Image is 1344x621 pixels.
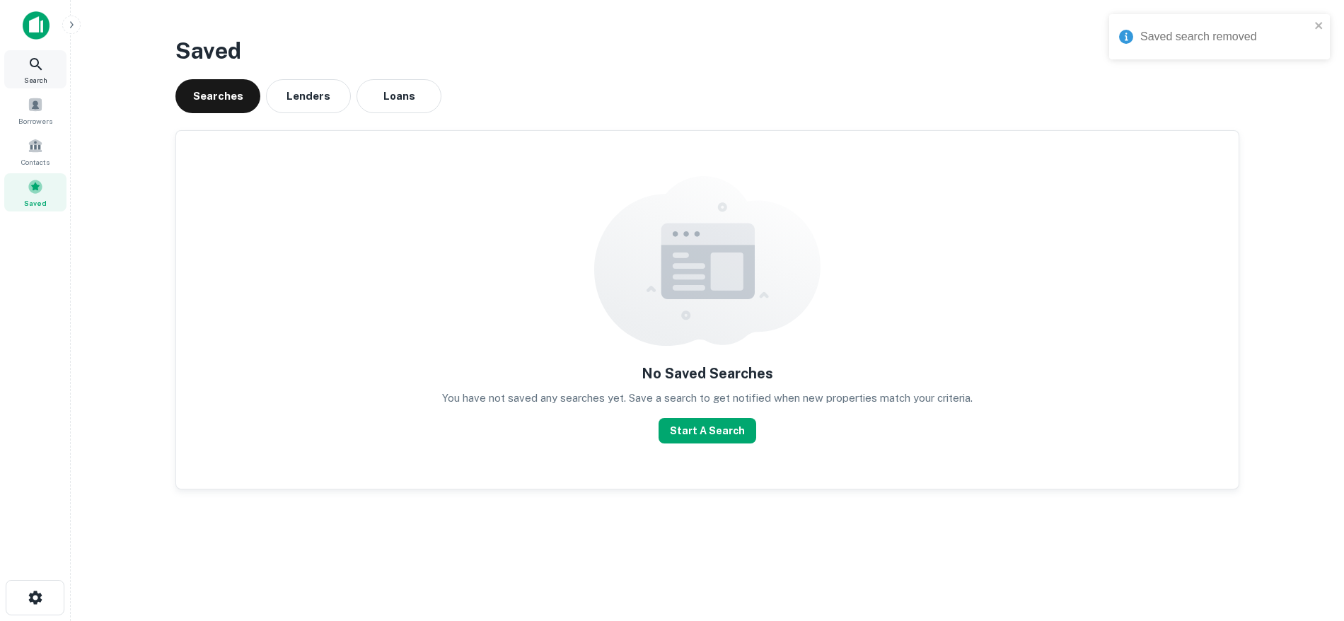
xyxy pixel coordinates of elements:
[442,390,973,407] p: You have not saved any searches yet. Save a search to get notified when new properties match your...
[266,79,351,113] button: Lenders
[175,34,1239,68] h3: Saved
[24,74,47,86] span: Search
[642,363,773,384] h5: No Saved Searches
[357,79,441,113] button: Loans
[18,115,52,127] span: Borrowers
[1140,28,1310,45] div: Saved search removed
[1273,508,1344,576] iframe: Chat Widget
[4,91,66,129] a: Borrowers
[24,197,47,209] span: Saved
[4,50,66,88] a: Search
[23,11,50,40] img: capitalize-icon.png
[594,176,821,346] img: empty content
[1314,20,1324,33] button: close
[659,418,756,443] button: Start A Search
[4,132,66,170] a: Contacts
[21,156,50,168] span: Contacts
[4,173,66,211] a: Saved
[175,79,260,113] button: Searches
